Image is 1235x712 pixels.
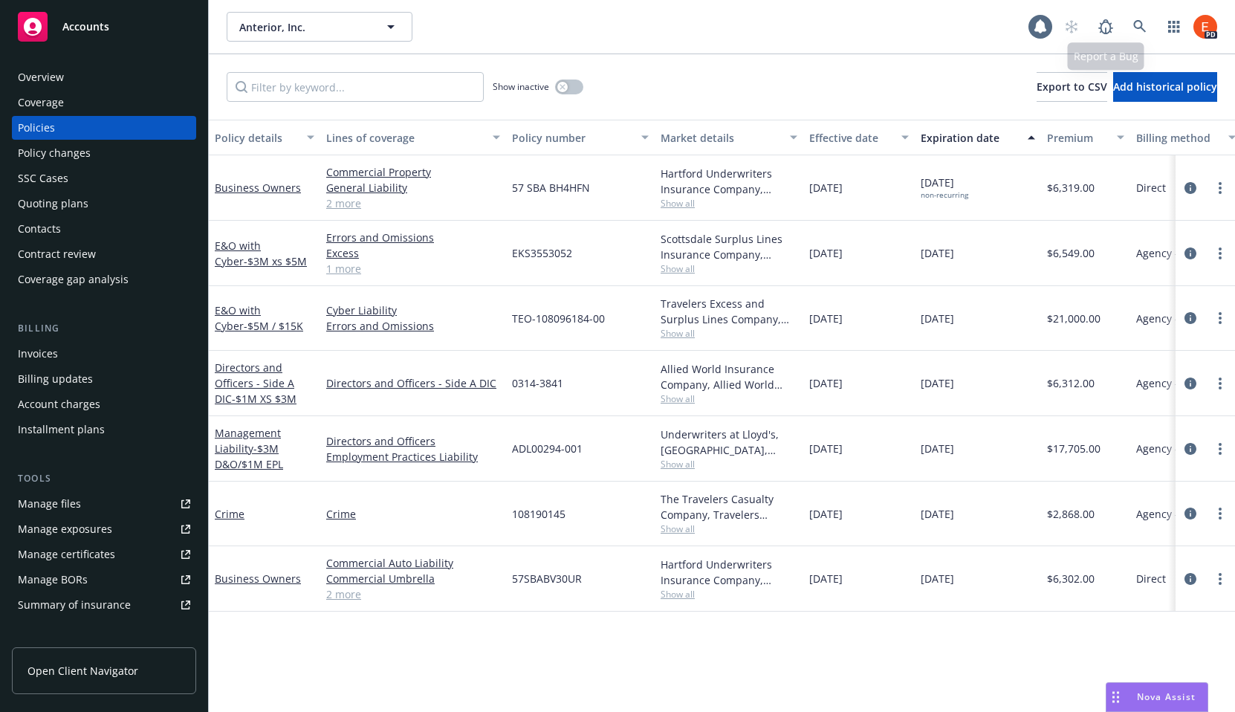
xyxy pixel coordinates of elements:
span: [DATE] [921,175,968,200]
a: circleInformation [1181,570,1199,588]
div: Policies [18,116,55,140]
span: Show all [661,522,797,535]
div: Contacts [18,217,61,241]
a: Manage exposures [12,517,196,541]
span: Export to CSV [1037,80,1107,94]
div: Underwriters at Lloyd's, [GEOGRAPHIC_DATA], [PERSON_NAME] of [GEOGRAPHIC_DATA], RT Specialty Insu... [661,427,797,458]
a: Billing updates [12,367,196,391]
div: Market details [661,130,781,146]
button: Policy details [209,120,320,155]
div: Billing [12,321,196,336]
a: more [1211,505,1229,522]
div: Expiration date [921,130,1019,146]
span: $2,868.00 [1047,506,1095,522]
span: - $1M XS $3M [232,392,296,406]
span: Agency - Pay in full [1136,441,1231,456]
button: Expiration date [915,120,1041,155]
span: Nova Assist [1137,690,1196,703]
a: more [1211,179,1229,197]
div: Tools [12,471,196,486]
div: Policy number [512,130,632,146]
span: Open Client Navigator [27,663,138,679]
a: circleInformation [1181,179,1199,197]
a: more [1211,375,1229,392]
a: E&O with Cyber [215,303,303,333]
span: [DATE] [921,441,954,456]
img: photo [1193,15,1217,39]
button: Effective date [803,120,915,155]
span: $17,705.00 [1047,441,1101,456]
span: Direct [1136,571,1166,586]
span: Accounts [62,21,109,33]
span: $6,319.00 [1047,180,1095,195]
span: [DATE] [809,441,843,456]
a: Installment plans [12,418,196,441]
a: Policy changes [12,141,196,165]
a: Accounts [12,6,196,48]
div: Coverage [18,91,64,114]
a: Contacts [12,217,196,241]
a: General Liability [326,180,500,195]
div: SSC Cases [18,166,68,190]
a: Manage certificates [12,543,196,566]
span: [DATE] [921,571,954,586]
span: 0314-3841 [512,375,563,391]
a: Commercial Auto Liability [326,555,500,571]
a: Quoting plans [12,192,196,216]
a: 1 more [326,261,500,276]
span: Add historical policy [1113,80,1217,94]
span: Show all [661,392,797,405]
a: Manage files [12,492,196,516]
span: [DATE] [921,311,954,326]
span: [DATE] [921,245,954,261]
div: Lines of coverage [326,130,484,146]
div: The Travelers Casualty Company, Travelers Insurance [661,491,797,522]
div: Manage files [18,492,81,516]
div: Allied World Insurance Company, Allied World Assurance Company (AWAC), RT Specialty Insurance Ser... [661,361,797,392]
span: Show all [661,327,797,340]
a: Invoices [12,342,196,366]
span: [DATE] [809,506,843,522]
div: non-recurring [921,190,968,200]
button: Anterior, Inc. [227,12,412,42]
span: EKS3553052 [512,245,572,261]
div: Installment plans [18,418,105,441]
a: Directors and Officers - Side A DIC [215,360,296,406]
div: Policy changes [18,141,91,165]
div: Scottsdale Surplus Lines Insurance Company, Scottsdale Insurance Company (Nationwide), RT Special... [661,231,797,262]
a: circleInformation [1181,375,1199,392]
a: circleInformation [1181,440,1199,458]
a: Crime [326,506,500,522]
a: E&O with Cyber [215,239,307,268]
span: Show inactive [493,80,549,93]
span: $6,312.00 [1047,375,1095,391]
a: Errors and Omissions [326,230,500,245]
span: [DATE] [921,375,954,391]
a: Employment Practices Liability [326,449,500,465]
button: Add historical policy [1113,72,1217,102]
div: Billing method [1136,130,1219,146]
button: Lines of coverage [320,120,506,155]
a: Policies [12,116,196,140]
div: Manage BORs [18,568,88,592]
a: Commercial Umbrella [326,571,500,586]
span: - $3M xs $5M [244,254,307,268]
span: $21,000.00 [1047,311,1101,326]
a: circleInformation [1181,245,1199,262]
button: Premium [1041,120,1130,155]
div: Quoting plans [18,192,88,216]
a: Summary of insurance [12,593,196,617]
a: more [1211,440,1229,458]
span: [DATE] [809,245,843,261]
div: Policy details [215,130,298,146]
a: more [1211,309,1229,327]
a: circleInformation [1181,505,1199,522]
div: Contract review [18,242,96,266]
div: Premium [1047,130,1108,146]
div: Billing updates [18,367,93,391]
a: Report a Bug [1091,12,1121,42]
input: Filter by keyword... [227,72,484,102]
span: Anterior, Inc. [239,19,368,35]
a: Search [1125,12,1155,42]
button: Policy number [506,120,655,155]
